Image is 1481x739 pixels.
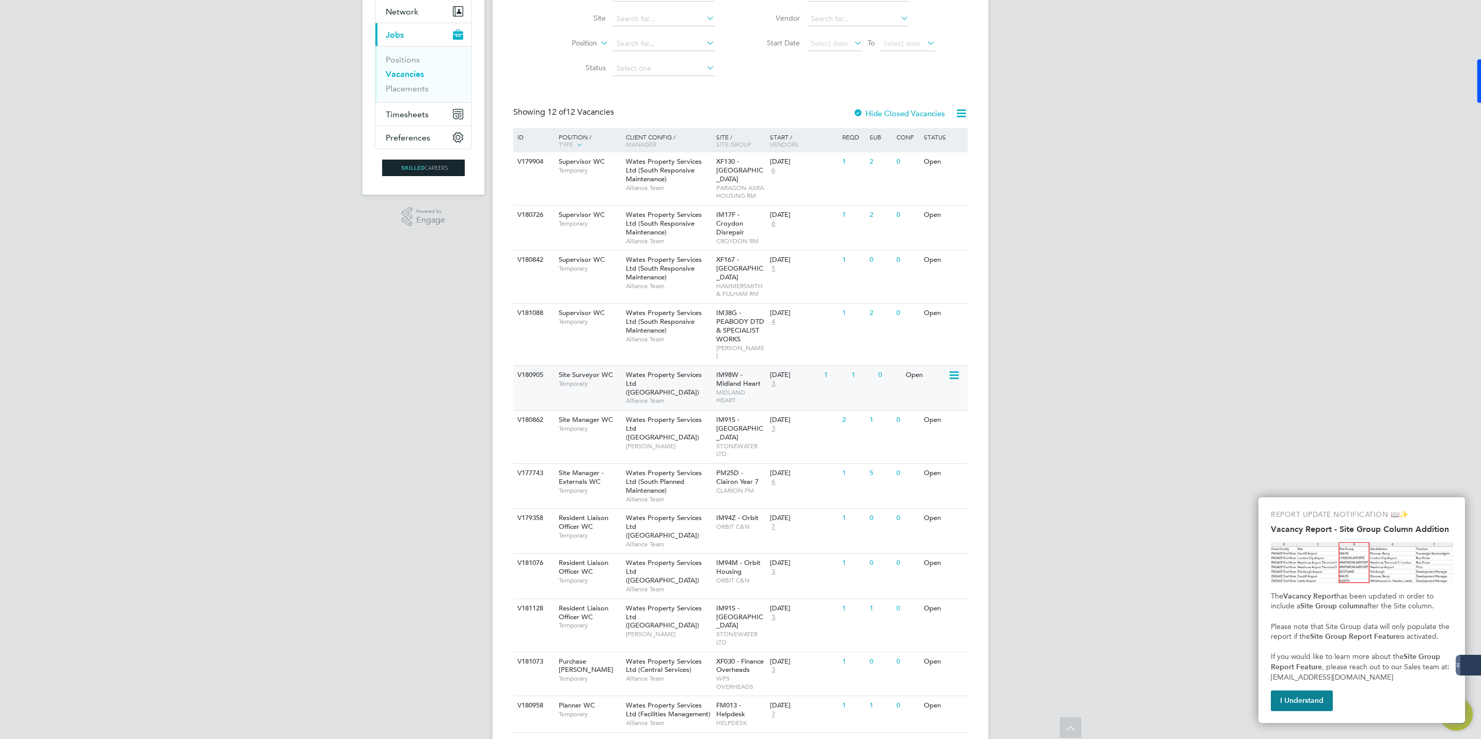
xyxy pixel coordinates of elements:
[546,13,606,23] label: Site
[840,554,866,573] div: 1
[770,264,777,273] span: 5
[770,701,837,710] div: [DATE]
[559,318,621,326] span: Temporary
[716,513,759,522] span: IM94Z - Orbit
[515,464,551,483] div: V177743
[867,509,894,528] div: 0
[770,380,777,388] span: 3
[547,107,614,117] span: 12 Vacancies
[853,108,945,118] label: Hide Closed Vacancies
[894,304,921,323] div: 0
[770,666,777,674] span: 3
[840,652,866,671] div: 1
[626,282,711,290] span: Alliance Team
[770,604,837,613] div: [DATE]
[840,250,866,270] div: 1
[626,719,711,727] span: Alliance Team
[840,464,866,483] div: 1
[894,599,921,618] div: 0
[515,696,551,715] div: V180958
[716,468,759,486] span: PM25D - Clairon Year 7
[386,55,420,65] a: Positions
[867,128,894,146] div: Sub
[559,621,621,630] span: Temporary
[515,599,551,618] div: V181128
[867,152,894,171] div: 2
[626,237,711,245] span: Alliance Team
[770,613,777,622] span: 3
[840,152,866,171] div: 1
[849,366,876,385] div: 1
[1271,524,1453,534] h2: Vacancy Report - Site Group Column Addition
[903,366,948,385] div: Open
[626,495,711,504] span: Alliance Team
[921,128,966,146] div: Status
[867,250,894,270] div: 0
[515,152,551,171] div: V179904
[716,630,765,646] span: STONEWATER LTD
[1271,652,1404,661] span: If you would like to learn more about the
[626,397,711,405] span: Alliance Team
[386,133,430,143] span: Preferences
[559,415,613,424] span: Site Manager WC
[840,411,866,430] div: 2
[716,157,763,183] span: XF130 - [GEOGRAPHIC_DATA]
[770,318,777,326] span: 4
[1271,592,1436,611] span: has been updated in order to include a
[626,370,702,397] span: Wates Property Services Ltd ([GEOGRAPHIC_DATA])
[559,370,613,379] span: Site Surveyor WC
[894,128,921,146] div: Conf
[770,371,819,380] div: [DATE]
[770,559,837,568] div: [DATE]
[551,128,623,154] div: Position /
[559,604,608,621] span: Resident Liaison Officer WC
[867,411,894,430] div: 1
[559,308,605,317] span: Supervisor WC
[921,696,966,715] div: Open
[386,84,429,93] a: Placements
[626,335,711,343] span: Alliance Team
[770,514,837,523] div: [DATE]
[770,140,799,148] span: Vendors
[840,304,866,323] div: 1
[559,558,608,576] span: Resident Liaison Officer WC
[867,206,894,225] div: 2
[386,30,404,40] span: Jobs
[716,308,764,343] span: IM38G - PEABODY DTD & SPECIALIST WORKS
[547,107,566,117] span: 12 of
[538,38,597,49] label: Position
[716,576,765,585] span: ORBIT C&N
[840,599,866,618] div: 1
[515,411,551,430] div: V180862
[716,140,751,148] span: Site Group
[626,255,702,281] span: Wates Property Services Ltd (South Responsive Maintenance)
[770,710,777,719] span: 7
[921,599,966,618] div: Open
[559,255,605,264] span: Supervisor WC
[613,12,715,26] input: Search for...
[626,184,711,192] span: Alliance Team
[515,128,551,146] div: ID
[716,657,764,674] span: XF030 - Finance Overheads
[770,256,837,264] div: [DATE]
[375,160,472,176] a: Go to home page
[416,216,445,225] span: Engage
[613,37,715,51] input: Search for...
[386,69,424,79] a: Vacancies
[770,211,837,219] div: [DATE]
[559,710,621,718] span: Temporary
[559,380,621,388] span: Temporary
[626,630,711,638] span: [PERSON_NAME]
[807,12,909,26] input: Search for...
[840,696,866,715] div: 1
[623,128,714,153] div: Client Config /
[626,585,711,593] span: Alliance Team
[867,304,894,323] div: 2
[1258,497,1465,723] div: Vacancy Report - Site Group Column Addition
[716,344,765,360] span: [PERSON_NAME]
[626,604,702,630] span: Wates Property Services Ltd ([GEOGRAPHIC_DATA])
[770,478,777,486] span: 6
[921,554,966,573] div: Open
[559,264,621,273] span: Temporary
[840,128,866,146] div: Reqd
